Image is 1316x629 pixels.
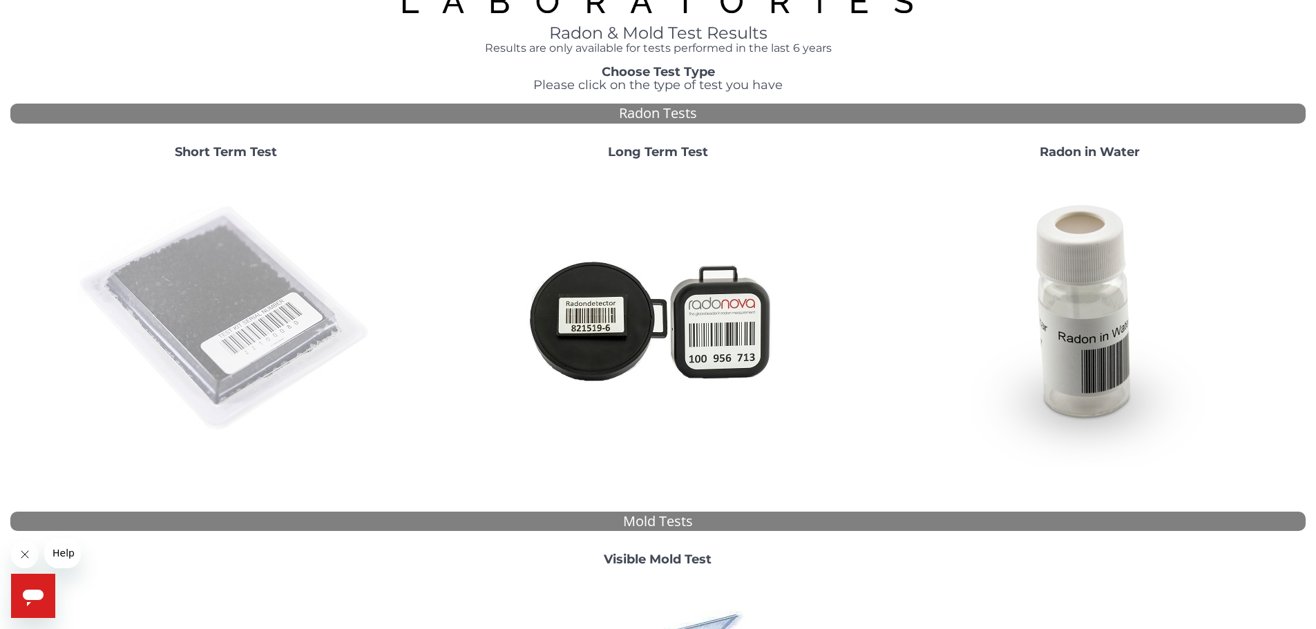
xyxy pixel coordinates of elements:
strong: Short Term Test [175,144,277,159]
span: Please click on the type of test you have [533,77,783,93]
div: Mold Tests [10,512,1306,532]
strong: Long Term Test [608,144,708,159]
img: RadoninWater.jpg [941,171,1238,467]
strong: Visible Mold Test [604,552,712,567]
strong: Radon in Water [1040,144,1140,159]
img: Radtrak2vsRadtrak3.jpg [509,171,806,467]
h4: Results are only available for tests performed in the last 6 years [399,42,917,55]
img: ShortTerm.jpg [77,171,374,467]
div: Radon Tests [10,104,1306,124]
iframe: Message from company [44,538,81,568]
h1: Radon & Mold Test Results [399,24,917,42]
iframe: Button to launch messaging window [11,574,55,618]
strong: Choose Test Type [602,64,715,79]
iframe: Close message [11,541,39,568]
